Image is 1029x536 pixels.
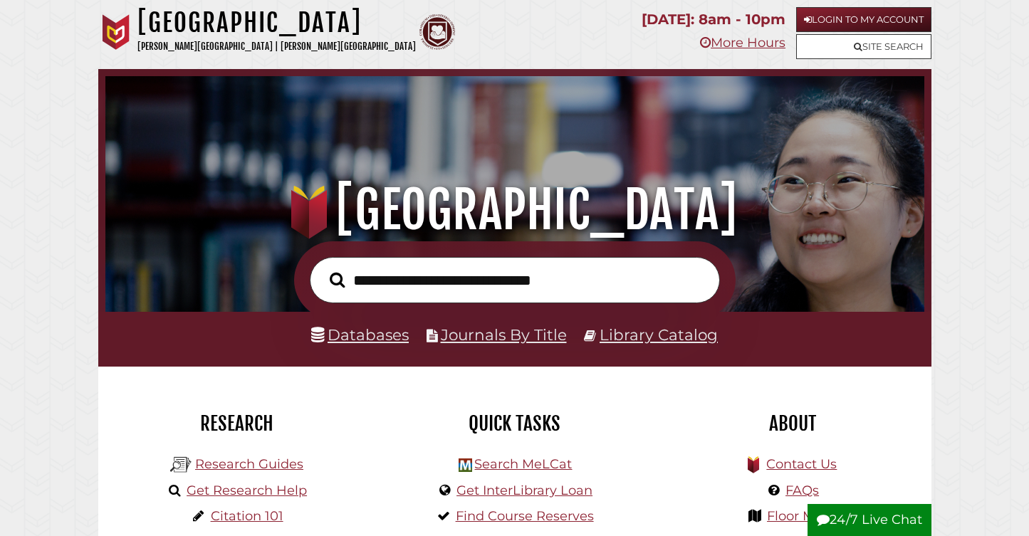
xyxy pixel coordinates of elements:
h2: Quick Tasks [387,411,643,436]
a: More Hours [700,35,785,51]
a: Login to My Account [796,7,931,32]
h1: [GEOGRAPHIC_DATA] [137,7,416,38]
a: Get Research Help [187,483,307,498]
a: Citation 101 [211,508,283,524]
p: [DATE]: 8am - 10pm [642,7,785,32]
a: Research Guides [195,456,303,472]
a: Site Search [796,34,931,59]
img: Calvin Theological Seminary [419,14,455,50]
i: Search [330,271,345,288]
p: [PERSON_NAME][GEOGRAPHIC_DATA] | [PERSON_NAME][GEOGRAPHIC_DATA] [137,38,416,55]
a: Journals By Title [441,325,567,344]
a: Get InterLibrary Loan [456,483,592,498]
h1: [GEOGRAPHIC_DATA] [120,179,909,241]
img: Hekman Library Logo [459,458,472,472]
h2: About [664,411,921,436]
a: Library Catalog [600,325,718,344]
button: Search [323,268,352,292]
a: Search MeLCat [474,456,572,472]
h2: Research [109,411,365,436]
a: FAQs [785,483,819,498]
a: Databases [311,325,409,344]
img: Hekman Library Logo [170,454,192,475]
a: Floor Maps [767,508,837,524]
img: Calvin University [98,14,134,50]
a: Contact Us [766,456,837,472]
a: Find Course Reserves [456,508,594,524]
